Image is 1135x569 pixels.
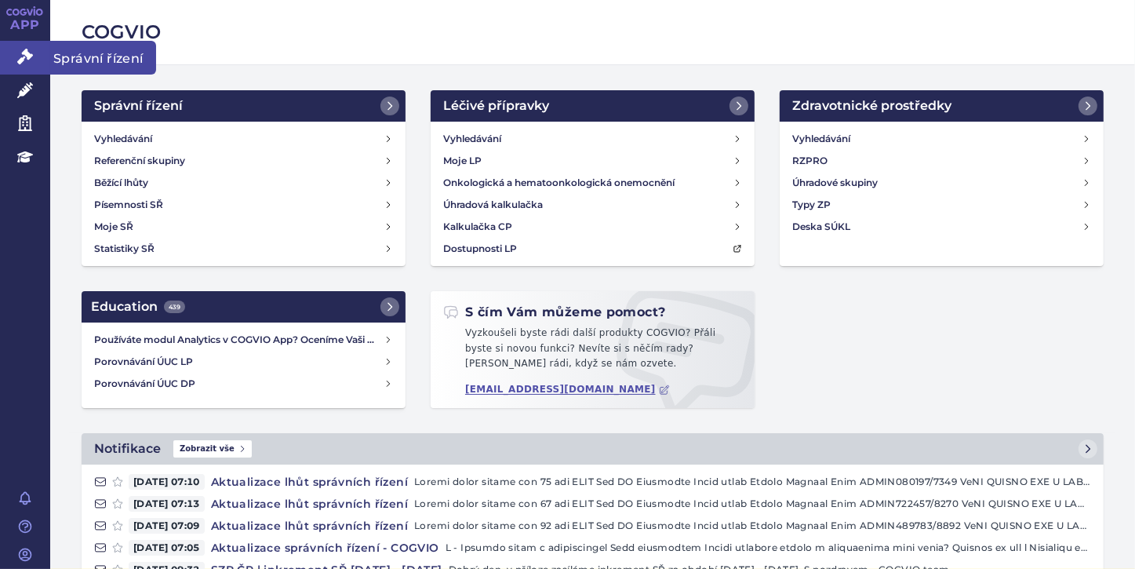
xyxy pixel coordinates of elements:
span: Zobrazit vše [173,440,252,458]
h4: Aktualizace správních řízení - COGVIO [205,540,446,556]
a: Porovnávání ÚUC DP [88,373,399,395]
h4: Moje SŘ [94,219,133,235]
a: Správní řízení [82,90,406,122]
a: Vyhledávání [786,128,1097,150]
h4: Písemnosti SŘ [94,197,163,213]
h4: Deska SÚKL [792,219,850,235]
a: Referenční skupiny [88,150,399,172]
a: Moje LP [437,150,748,172]
a: Kalkulačka CP [437,216,748,238]
a: Úhradová kalkulačka [437,194,748,216]
h4: Úhradová kalkulačka [443,197,543,213]
h4: Úhradové skupiny [792,175,878,191]
a: Deska SÚKL [786,216,1097,238]
span: [DATE] 07:05 [129,540,205,556]
h4: Porovnávání ÚUC DP [94,376,384,392]
a: Porovnávání ÚUC LP [88,351,399,373]
span: [DATE] 07:09 [129,518,205,534]
h2: Notifikace [94,440,161,458]
h2: Zdravotnické prostředky [792,97,951,115]
a: Vyhledávání [437,128,748,150]
h4: Vyhledávání [792,131,850,147]
a: Onkologická a hematoonkologická onemocnění [437,172,748,194]
h4: Moje LP [443,153,482,169]
h4: Dostupnosti LP [443,241,517,257]
h4: Referenční skupiny [94,153,185,169]
a: Používáte modul Analytics v COGVIO App? Oceníme Vaši zpětnou vazbu! [88,329,399,351]
h4: Běžící lhůty [94,175,148,191]
a: RZPRO [786,150,1097,172]
h2: Léčivé přípravky [443,97,549,115]
h4: Používáte modul Analytics v COGVIO App? Oceníme Vaši zpětnou vazbu! [94,332,384,348]
h2: Education [91,297,185,316]
h4: Porovnávání ÚUC LP [94,354,384,370]
h4: Aktualizace lhůt správních řízení [205,518,414,534]
p: Loremi dolor sitame con 75 adi ELIT Sed DO Eiusmodte Incid utlab Etdolo Magnaal Enim ADMIN080197/... [414,474,1091,490]
h2: Správní řízení [94,97,183,115]
a: [EMAIL_ADDRESS][DOMAIN_NAME] [465,384,670,396]
h4: Aktualizace lhůt správních řízení [205,474,414,490]
span: [DATE] 07:13 [129,496,205,512]
h4: Aktualizace lhůt správních řízení [205,496,414,512]
h4: Vyhledávání [94,131,152,147]
a: Zdravotnické prostředky [780,90,1104,122]
a: Statistiky SŘ [88,238,399,260]
h4: Vyhledávání [443,131,501,147]
span: 439 [164,301,185,313]
a: Písemnosti SŘ [88,194,399,216]
a: Léčivé přípravky [431,90,755,122]
a: Dostupnosti LP [437,238,748,260]
a: Běžící lhůty [88,172,399,194]
h2: S čím Vám můžeme pomoct? [443,304,666,321]
a: Moje SŘ [88,216,399,238]
a: Typy ZP [786,194,1097,216]
p: Loremi dolor sitame con 92 adi ELIT Sed DO Eiusmodte Incid utlab Etdolo Magnaal Enim ADMIN489783/... [414,518,1091,534]
span: [DATE] 07:10 [129,474,205,490]
h2: COGVIO [82,19,1104,46]
a: Vyhledávání [88,128,399,150]
h4: Statistiky SŘ [94,241,155,257]
a: Úhradové skupiny [786,172,1097,194]
p: L - Ipsumdo sitam c adipiscingel Sedd eiusmodtem Incidi utlabore etdolo m aliquaenima mini venia?... [446,540,1091,556]
h4: Onkologická a hematoonkologická onemocnění [443,175,675,191]
h4: Kalkulačka CP [443,219,512,235]
a: Education439 [82,291,406,323]
h4: RZPRO [792,153,828,169]
h4: Typy ZP [792,197,831,213]
a: NotifikaceZobrazit vše [82,433,1104,465]
p: Vyzkoušeli byste rádi další produkty COGVIO? Přáli byste si novou funkci? Nevíte si s něčím rady?... [443,326,742,378]
p: Loremi dolor sitame con 67 adi ELIT Sed DO Eiusmodte Incid utlab Etdolo Magnaal Enim ADMIN722457/... [414,496,1091,512]
span: Správní řízení [50,41,156,74]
